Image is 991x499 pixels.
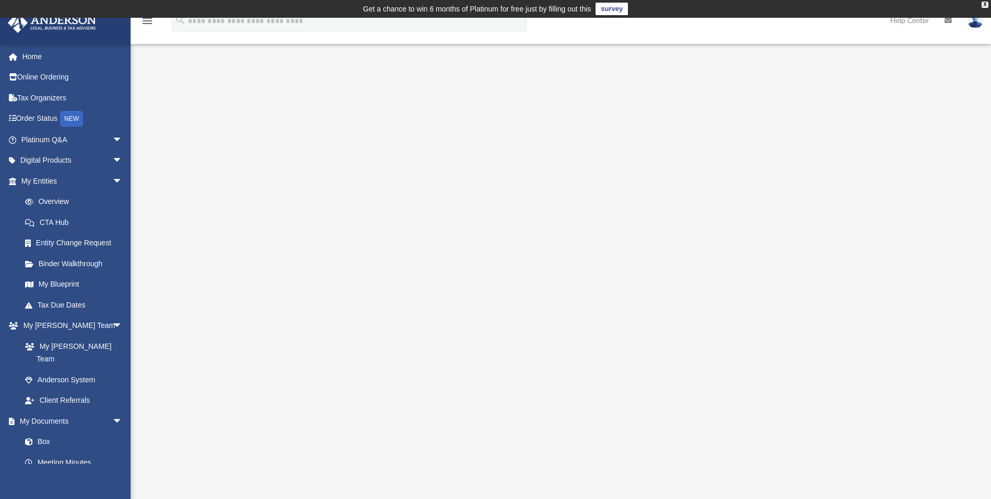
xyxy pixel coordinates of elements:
a: survey [596,3,628,15]
a: Platinum Q&Aarrow_drop_down [7,129,138,150]
a: My Documentsarrow_drop_down [7,411,133,432]
i: menu [141,15,154,27]
span: arrow_drop_down [112,150,133,172]
a: Digital Productsarrow_drop_down [7,150,138,171]
a: My [PERSON_NAME] Team [15,336,128,369]
span: arrow_drop_down [112,411,133,432]
span: arrow_drop_down [112,315,133,337]
div: NEW [60,111,83,127]
a: Order StatusNEW [7,108,138,130]
a: Home [7,46,138,67]
div: close [982,2,988,8]
a: Box [15,432,128,452]
a: My [PERSON_NAME] Teamarrow_drop_down [7,315,133,336]
a: CTA Hub [15,212,138,233]
a: Tax Due Dates [15,294,138,315]
i: search [174,14,186,26]
div: Get a chance to win 6 months of Platinum for free just by filling out this [363,3,591,15]
a: Tax Organizers [7,87,138,108]
a: Online Ordering [7,67,138,88]
span: arrow_drop_down [112,129,133,151]
a: My Blueprint [15,274,133,295]
a: Anderson System [15,369,133,390]
a: Overview [15,191,138,212]
span: arrow_drop_down [112,171,133,192]
img: User Pic [967,13,983,28]
a: Entity Change Request [15,233,138,254]
a: My Entitiesarrow_drop_down [7,171,138,191]
a: menu [141,20,154,27]
a: Binder Walkthrough [15,253,138,274]
img: Anderson Advisors Platinum Portal [5,13,99,33]
a: Meeting Minutes [15,452,133,473]
a: Client Referrals [15,390,133,411]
